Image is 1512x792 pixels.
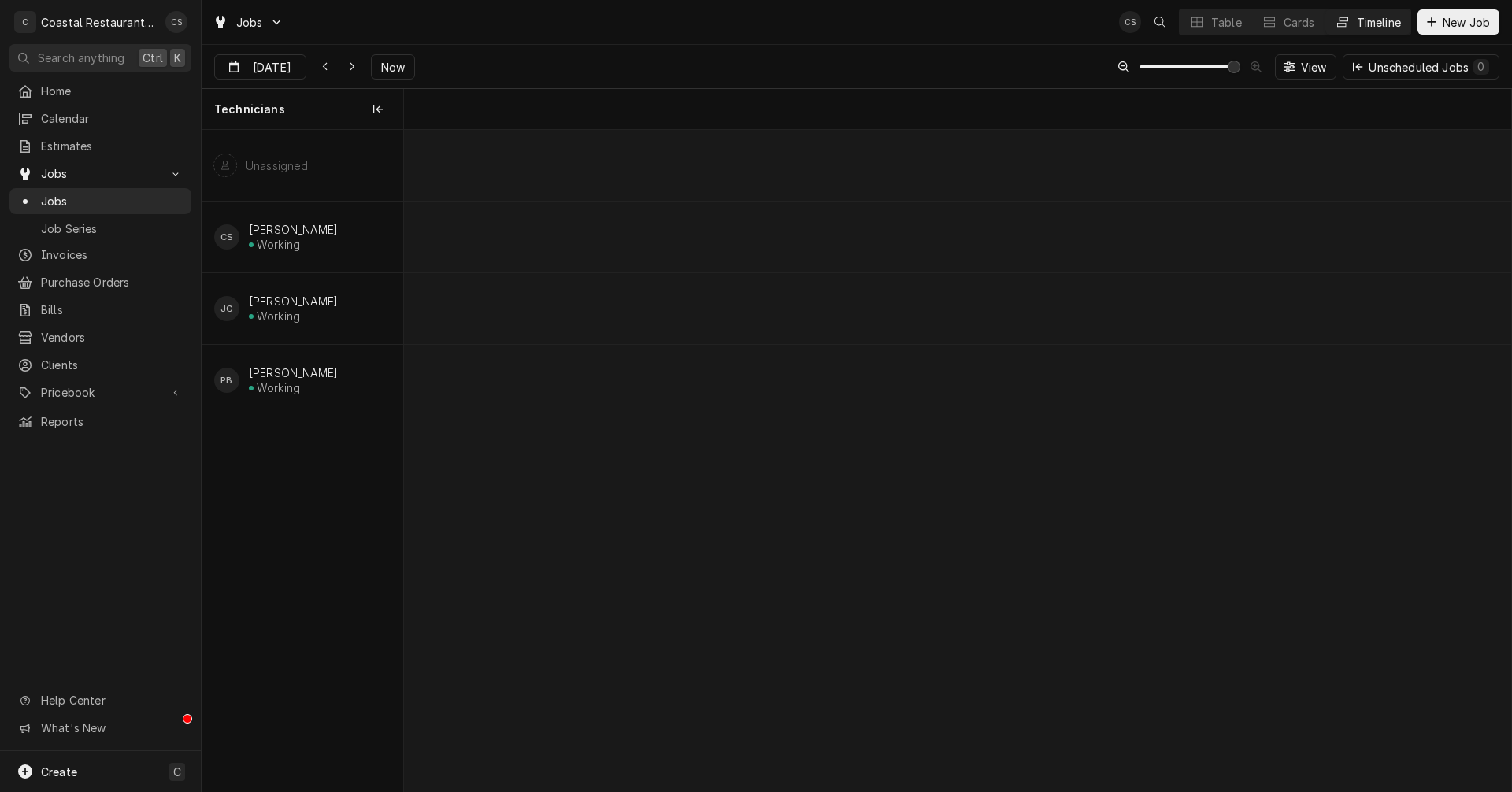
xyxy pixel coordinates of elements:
[1119,11,1141,33] div: Chris Sockriter's Avatar
[9,269,191,295] a: Purchase Orders
[41,138,183,154] span: Estimates
[1369,59,1489,76] div: Unscheduled Jobs
[1417,9,1499,35] button: New Job
[41,193,183,209] span: Jobs
[9,105,191,131] a: Calendar
[9,44,191,72] button: Search anythingCtrlK
[41,165,160,182] span: Jobs
[41,413,183,430] span: Reports
[174,50,181,66] span: K
[9,242,191,268] a: Invoices
[9,715,191,741] a: Go to What's New
[202,89,403,130] div: Technicians column. SPACE for context menu
[1284,14,1315,31] div: Cards
[9,687,191,713] a: Go to Help Center
[214,368,239,393] div: Phill Blush's Avatar
[41,329,183,346] span: Vendors
[1477,58,1486,75] div: 0
[14,11,36,33] div: C
[214,368,239,393] div: PB
[41,83,183,99] span: Home
[9,216,191,242] a: Job Series
[41,14,157,31] div: Coastal Restaurant Repair
[246,159,309,172] div: Unassigned
[41,765,77,779] span: Create
[1147,9,1173,35] button: Open search
[202,130,403,791] div: left
[9,379,191,405] a: Go to Pricebook
[41,110,183,127] span: Calendar
[38,50,124,66] span: Search anything
[236,14,263,31] span: Jobs
[206,9,290,35] a: Go to Jobs
[249,294,338,308] div: [PERSON_NAME]
[41,302,183,318] span: Bills
[9,188,191,214] a: Jobs
[9,324,191,350] a: Vendors
[214,296,239,321] div: James Gatton's Avatar
[9,352,191,378] a: Clients
[214,296,239,321] div: JG
[9,133,191,159] a: Estimates
[41,274,183,291] span: Purchase Orders
[41,720,182,736] span: What's New
[41,357,183,373] span: Clients
[1357,14,1401,31] div: Timeline
[371,54,415,80] button: Now
[41,246,183,263] span: Invoices
[41,384,160,401] span: Pricebook
[1440,14,1493,31] span: New Job
[1298,59,1330,76] span: View
[214,224,239,250] div: CS
[41,692,182,709] span: Help Center
[9,78,191,104] a: Home
[378,59,408,76] span: Now
[214,54,306,80] button: [DATE]
[1275,54,1337,80] button: View
[9,161,191,187] a: Go to Jobs
[257,381,300,394] div: Working
[1119,11,1141,33] div: CS
[165,11,187,33] div: Chris Sockriter's Avatar
[214,102,285,117] span: Technicians
[173,764,181,780] span: C
[257,238,300,251] div: Working
[9,297,191,323] a: Bills
[214,224,239,250] div: Chris Sockriter's Avatar
[1211,14,1242,31] div: Table
[9,409,191,435] a: Reports
[249,223,338,236] div: [PERSON_NAME]
[165,11,187,33] div: CS
[41,220,183,237] span: Job Series
[1343,54,1499,80] button: Unscheduled Jobs0
[249,366,338,379] div: [PERSON_NAME]
[257,309,300,323] div: Working
[143,50,163,66] span: Ctrl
